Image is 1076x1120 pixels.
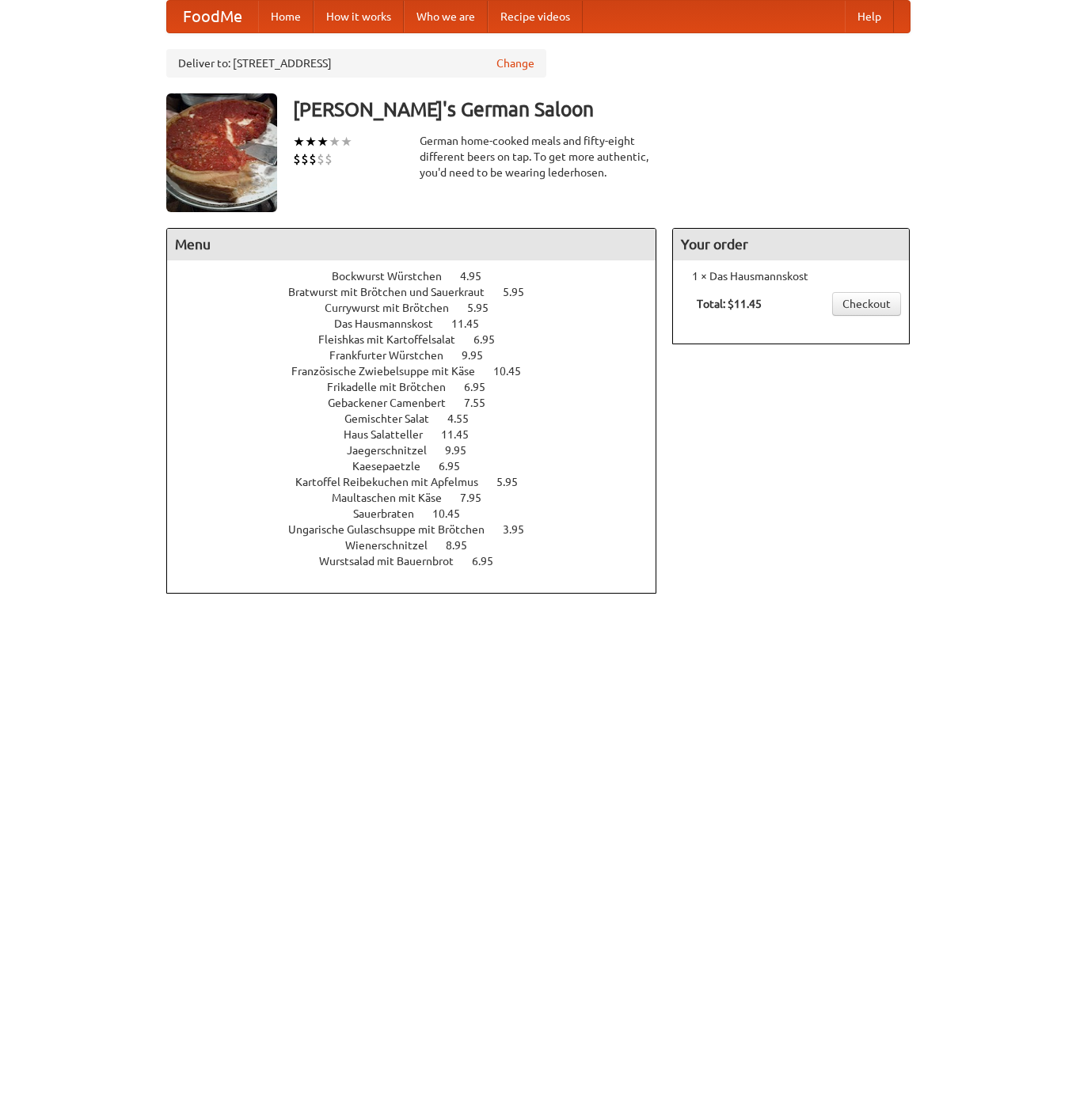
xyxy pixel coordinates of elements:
li: ★ [293,133,305,150]
a: How it works [314,1,404,32]
span: Wienerschnitzel [345,539,443,552]
span: 5.95 [496,476,534,488]
li: 1 × Das Hausmannskost [681,268,901,284]
span: Wurstsalad mit Bauernbrot [319,555,470,568]
a: Frankfurter Würstchen 9.95 [329,349,512,362]
span: 9.95 [462,349,499,362]
span: 4.55 [447,412,485,425]
span: 11.45 [451,317,495,330]
span: Currywurst mit Brötchen [325,302,465,314]
a: FoodMe [167,1,258,32]
h3: [PERSON_NAME]'s German Saloon [293,93,911,125]
li: $ [317,150,325,168]
span: 10.45 [493,365,537,378]
span: 9.95 [445,444,482,457]
a: Who we are [404,1,488,32]
li: $ [293,150,301,168]
h4: Menu [167,229,656,260]
a: Fleishkas mit Kartoffelsalat 6.95 [318,333,524,346]
li: ★ [340,133,352,150]
a: Checkout [832,292,901,316]
span: 7.55 [464,397,501,409]
a: Currywurst mit Brötchen 5.95 [325,302,518,314]
span: 8.95 [446,539,483,552]
a: Sauerbraten 10.45 [353,507,489,520]
span: Maultaschen mit Käse [332,492,458,504]
li: $ [309,150,317,168]
a: Das Hausmannskost 11.45 [334,317,508,330]
li: $ [301,150,309,168]
span: Das Hausmannskost [334,317,449,330]
span: 5.95 [503,286,540,298]
a: Bratwurst mit Brötchen und Sauerkraut 5.95 [288,286,553,298]
span: 6.95 [473,333,511,346]
span: 5.95 [467,302,504,314]
span: Fleishkas mit Kartoffelsalat [318,333,471,346]
span: Frikadelle mit Brötchen [327,381,462,393]
img: angular.jpg [166,93,277,212]
a: Kartoffel Reibekuchen mit Apfelmus 5.95 [295,476,547,488]
a: Help [845,1,894,32]
span: 6.95 [464,381,501,393]
a: Ungarische Gulaschsuppe mit Brötchen 3.95 [288,523,553,536]
a: Wurstsalad mit Bauernbrot 6.95 [319,555,523,568]
span: 11.45 [441,428,485,441]
span: Kaesepaetzle [352,460,436,473]
span: Gebackener Camenbert [328,397,462,409]
span: Bockwurst Würstchen [332,270,458,283]
li: ★ [305,133,317,150]
span: 4.95 [460,270,497,283]
span: Bratwurst mit Brötchen und Sauerkraut [288,286,500,298]
span: Kartoffel Reibekuchen mit Apfelmus [295,476,494,488]
li: ★ [329,133,340,150]
b: Total: $11.45 [697,298,762,310]
a: Gebackener Camenbert 7.55 [328,397,515,409]
li: ★ [317,133,329,150]
span: Französische Zwiebelsuppe mit Käse [291,365,491,378]
span: Gemischter Salat [344,412,445,425]
a: Wienerschnitzel 8.95 [345,539,496,552]
span: 10.45 [432,507,476,520]
span: Ungarische Gulaschsuppe mit Brötchen [288,523,500,536]
span: 7.95 [460,492,497,504]
span: Jaegerschnitzel [347,444,443,457]
a: Jaegerschnitzel 9.95 [347,444,496,457]
a: Kaesepaetzle 6.95 [352,460,489,473]
a: Change [496,55,534,71]
a: Frikadelle mit Brötchen 6.95 [327,381,515,393]
span: 6.95 [439,460,476,473]
span: Frankfurter Würstchen [329,349,459,362]
a: Maultaschen mit Käse 7.95 [332,492,511,504]
span: 6.95 [472,555,509,568]
div: Deliver to: [STREET_ADDRESS] [166,49,546,78]
div: German home-cooked meals and fifty-eight different beers on tap. To get more authentic, you'd nee... [420,133,657,180]
h4: Your order [673,229,909,260]
span: Sauerbraten [353,507,430,520]
a: Bockwurst Würstchen 4.95 [332,270,511,283]
a: Französische Zwiebelsuppe mit Käse 10.45 [291,365,550,378]
a: Home [258,1,314,32]
li: $ [325,150,333,168]
a: Recipe videos [488,1,583,32]
span: Haus Salatteller [344,428,439,441]
a: Haus Salatteller 11.45 [344,428,498,441]
a: Gemischter Salat 4.55 [344,412,498,425]
span: 3.95 [503,523,540,536]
